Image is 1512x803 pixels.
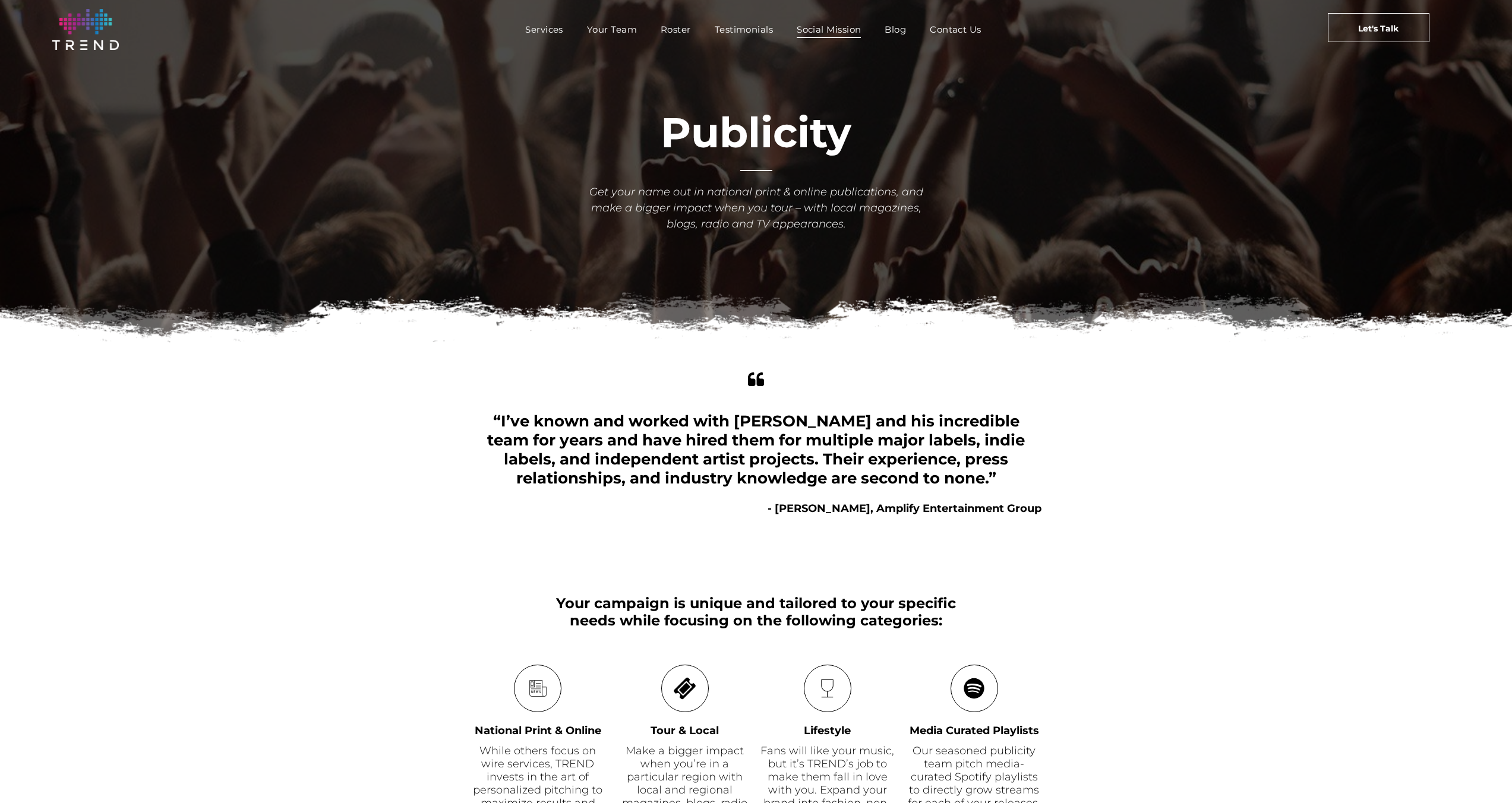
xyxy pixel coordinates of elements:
iframe: Chat Widget [1298,665,1512,803]
a: Blog [873,21,918,38]
font: Publicity [661,107,851,158]
b: - [PERSON_NAME], Amplify Entertainment Group [768,502,1041,515]
font: Tour & Local [651,724,719,737]
a: Services [513,21,575,38]
span: Media Curated Playlists [910,724,1039,737]
a: Contact Us [918,21,993,38]
span: Social Mission [797,21,861,38]
font: National Print & Online [475,724,601,737]
span: yle [835,724,851,737]
div: Get your name out in national print & online publications, and make a bigger impact when you tour... [581,184,932,232]
a: Social Mission [785,21,873,38]
span: Let's Talk [1358,14,1399,43]
b: Your campaign is unique and tailored to your specific needs while focusing on the following categ... [556,595,956,629]
img: logo [52,9,119,50]
a: Let's Talk [1328,13,1429,42]
span: Lifest [804,724,835,737]
a: Roster [649,21,703,38]
a: Testimonials [703,21,785,38]
span: “I’ve known and worked with [PERSON_NAME] and his incredible team for years and have hired them f... [487,412,1025,488]
a: Your Team [575,21,649,38]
